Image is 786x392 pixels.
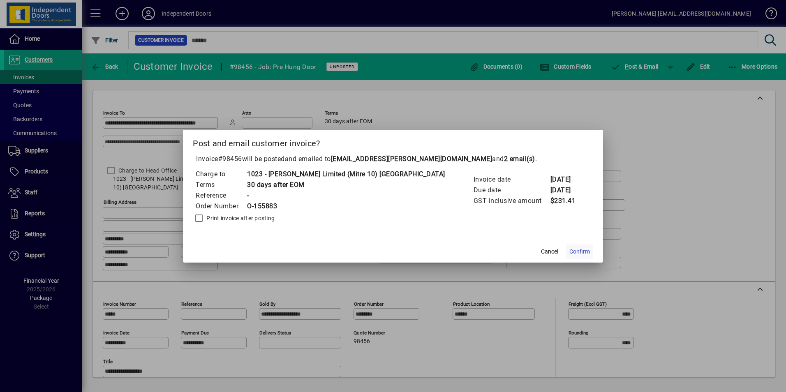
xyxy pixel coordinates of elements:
[473,196,550,206] td: GST inclusive amount
[285,155,535,163] span: and emailed to
[504,155,535,163] b: 2 email(s)
[195,190,247,201] td: Reference
[569,247,590,256] span: Confirm
[331,155,492,163] b: [EMAIL_ADDRESS][PERSON_NAME][DOMAIN_NAME]
[195,201,247,212] td: Order Number
[195,169,247,180] td: Charge to
[566,244,593,259] button: Confirm
[473,185,550,196] td: Due date
[247,169,445,180] td: 1023 - [PERSON_NAME] Limited (Mitre 10) [GEOGRAPHIC_DATA]
[536,244,563,259] button: Cancel
[193,154,593,164] p: Invoice will be posted .
[492,155,535,163] span: and
[473,174,550,185] td: Invoice date
[541,247,558,256] span: Cancel
[550,174,583,185] td: [DATE]
[550,185,583,196] td: [DATE]
[550,196,583,206] td: $231.41
[247,201,445,212] td: O-155883
[205,214,275,222] label: Print invoice after posting
[247,180,445,190] td: 30 days after EOM
[218,155,242,163] span: #98456
[183,130,603,154] h2: Post and email customer invoice?
[247,190,445,201] td: -
[195,180,247,190] td: Terms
